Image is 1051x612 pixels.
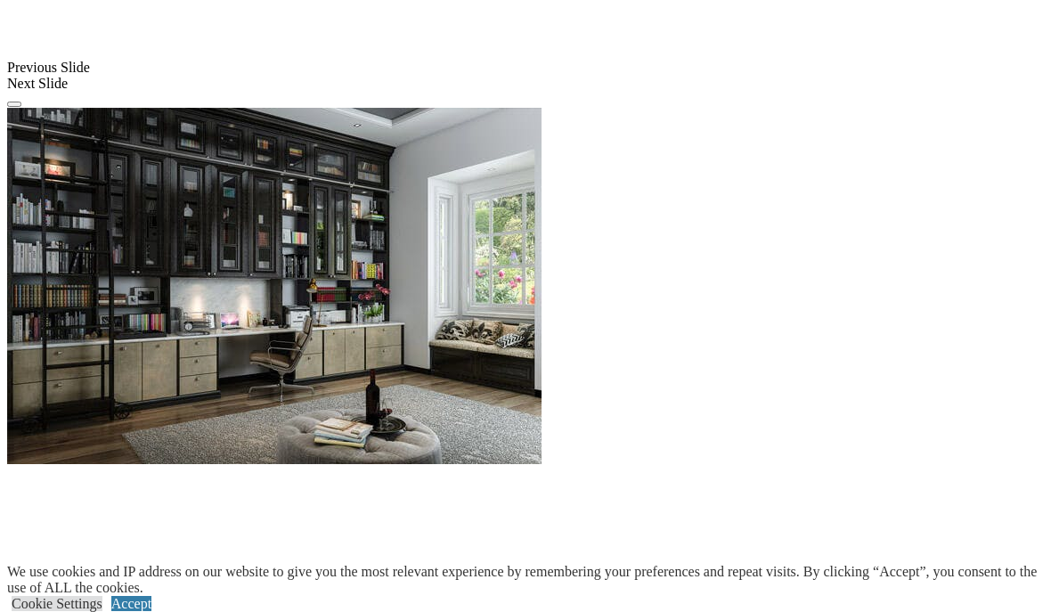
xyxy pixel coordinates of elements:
[111,596,151,611] a: Accept
[7,102,21,107] button: Click here to pause slide show
[7,108,542,464] img: Banner for mobile view
[7,76,1044,92] div: Next Slide
[7,564,1051,596] div: We use cookies and IP address on our website to give you the most relevant experience by remember...
[7,60,1044,76] div: Previous Slide
[12,596,102,611] a: Cookie Settings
